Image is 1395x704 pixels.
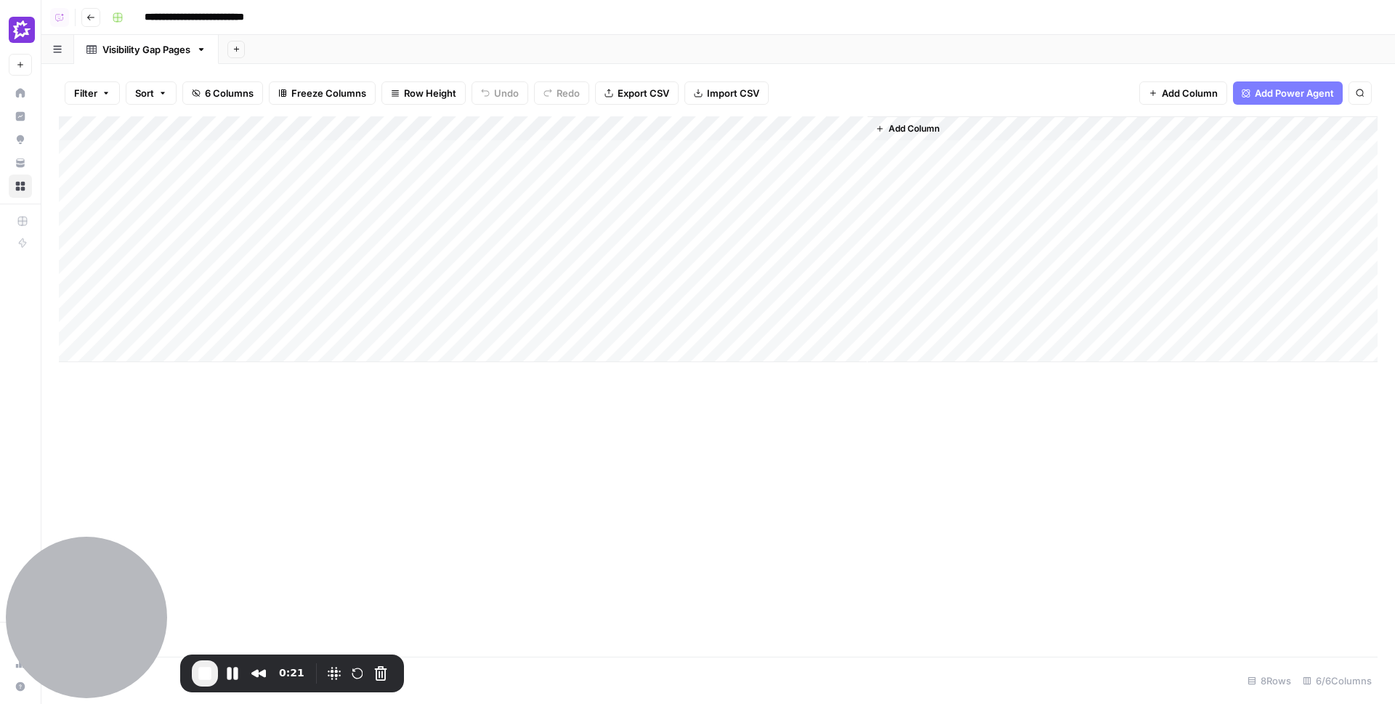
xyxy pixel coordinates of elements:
button: Add Power Agent [1233,81,1343,105]
a: Your Data [9,151,32,175]
div: Visibility Gap Pages [102,42,190,57]
span: Sort [135,86,154,100]
span: Export CSV [618,86,669,100]
button: Filter [65,81,120,105]
a: Insights [9,105,32,128]
img: AirOps AEO - Single Brand (Gong) Logo [9,17,35,43]
div: 8 Rows [1242,669,1297,692]
a: Home [9,81,32,105]
a: Opportunities [9,128,32,151]
button: Sort [126,81,177,105]
button: Add Column [870,119,945,138]
button: Workspace: AirOps AEO - Single Brand (Gong) [9,12,32,48]
span: Import CSV [707,86,759,100]
span: Filter [74,86,97,100]
span: Redo [557,86,580,100]
div: 6/6 Columns [1297,669,1378,692]
button: 6 Columns [182,81,263,105]
span: Row Height [404,86,456,100]
button: Export CSV [595,81,679,105]
span: Freeze Columns [291,86,366,100]
button: Import CSV [684,81,769,105]
span: Add Column [1162,86,1218,100]
span: Add Column [889,122,939,135]
button: Undo [472,81,528,105]
a: Browse [9,175,32,198]
a: Visibility Gap Pages [74,35,219,64]
button: Redo [534,81,589,105]
button: Row Height [381,81,466,105]
button: Freeze Columns [269,81,376,105]
span: Add Power Agent [1255,86,1334,100]
span: 6 Columns [205,86,254,100]
button: Add Column [1139,81,1227,105]
span: Undo [494,86,519,100]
